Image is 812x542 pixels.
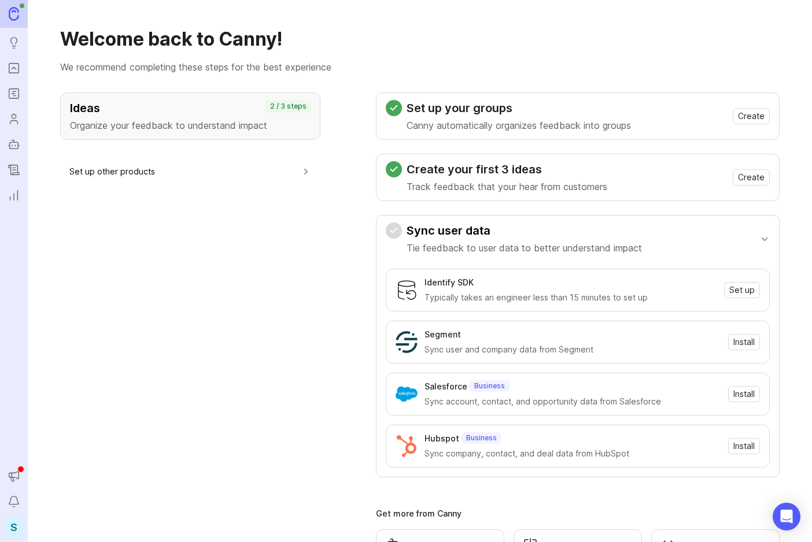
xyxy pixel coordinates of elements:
p: Track feedback that your hear from customers [407,180,607,194]
span: Install [733,388,755,400]
div: Identify SDK [425,276,474,289]
div: Sync user and company data from Segment [425,343,721,356]
div: Get more from Canny [376,510,780,518]
p: Business [474,381,505,391]
img: Canny Home [9,7,19,20]
h3: Ideas [70,100,311,116]
button: Set up other products [69,158,311,184]
div: Sync user dataTie feedback to user data to better understand impact [386,262,770,477]
p: Tie feedback to user data to better understand impact [407,241,642,255]
img: Hubspot [396,435,418,457]
a: Ideas [3,32,24,53]
button: Sync user dataTie feedback to user data to better understand impact [386,216,770,262]
p: Organize your feedback to understand impact [70,118,311,132]
span: Set up [729,284,755,296]
h3: Create your first 3 ideas [407,161,607,177]
button: Install [728,386,760,402]
button: Notifications [3,491,24,512]
a: Roadmaps [3,83,24,104]
button: S [3,517,24,537]
img: Salesforce [396,383,418,405]
h1: Welcome back to Canny! [60,28,780,51]
span: Install [733,336,755,348]
div: Hubspot [425,432,459,445]
div: Sync company, contact, and deal data from HubSpot [425,447,721,460]
p: Business [466,433,497,443]
div: Segment [425,328,461,341]
a: Reporting [3,185,24,206]
img: Segment [396,331,418,353]
button: Announcements [3,466,24,487]
p: 2 / 3 steps [270,102,307,111]
a: Portal [3,58,24,79]
span: Create [738,172,765,183]
button: IdeasOrganize your feedback to understand impact2 / 3 steps [60,92,320,140]
div: Sync account, contact, and opportunity data from Salesforce [425,395,721,408]
div: Open Intercom Messenger [773,503,800,530]
h3: Set up your groups [407,100,631,116]
h3: Sync user data [407,222,642,239]
button: Create [733,108,770,124]
div: Salesforce [425,380,467,393]
div: Typically takes an engineer less than 15 minutes to set up [425,291,717,304]
span: Create [738,110,765,122]
p: We recommend completing these steps for the best experience [60,60,780,74]
a: Users [3,109,24,129]
span: Install [733,440,755,452]
button: Install [728,438,760,454]
button: Install [728,334,760,350]
button: Create [733,169,770,185]
button: Set up [724,282,760,298]
img: Identify SDK [396,279,418,301]
p: Canny automatically organizes feedback into groups [407,118,631,132]
a: Changelog [3,159,24,180]
a: Autopilot [3,134,24,155]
